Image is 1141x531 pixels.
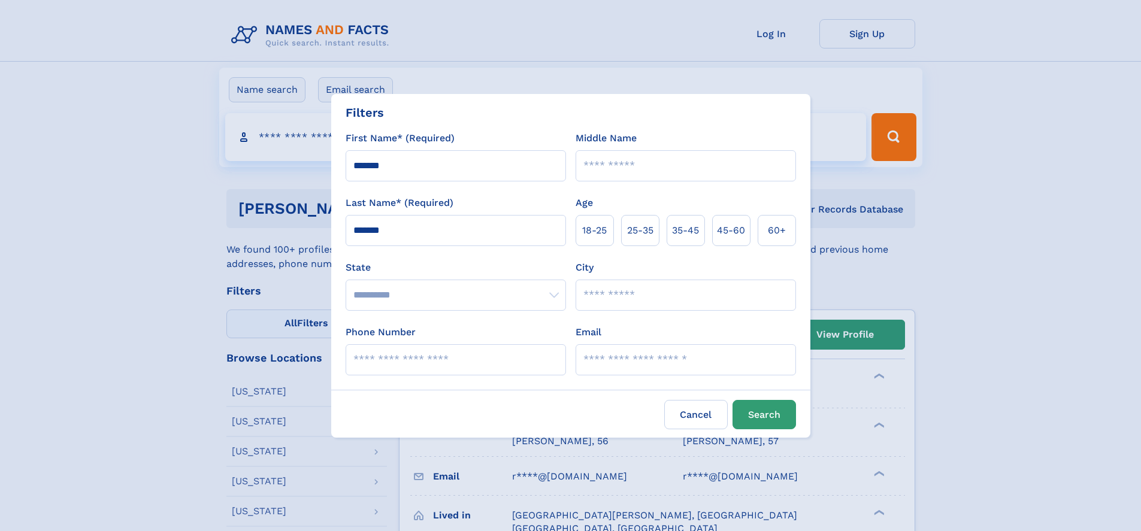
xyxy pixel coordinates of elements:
button: Search [733,400,796,429]
label: Last Name* (Required) [346,196,453,210]
span: 45‑60 [717,223,745,238]
span: 60+ [768,223,786,238]
label: Age [576,196,593,210]
label: Phone Number [346,325,416,339]
label: First Name* (Required) [346,131,455,145]
label: State [346,260,566,275]
span: 18‑25 [582,223,607,238]
span: 35‑45 [672,223,699,238]
label: City [576,260,594,275]
div: Filters [346,104,384,122]
span: 25‑35 [627,223,653,238]
label: Cancel [664,400,728,429]
label: Email [576,325,601,339]
label: Middle Name [576,131,637,145]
